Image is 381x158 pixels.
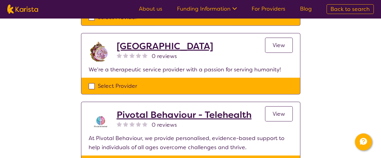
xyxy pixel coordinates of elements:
[177,5,237,12] a: Funding Information
[117,53,122,58] img: nonereviewstar
[152,120,177,129] span: 0 reviews
[355,133,372,150] button: Channel Menu
[300,5,312,12] a: Blog
[142,122,147,127] img: nonereviewstar
[152,52,177,61] span: 0 reviews
[123,53,128,58] img: nonereviewstar
[89,65,293,74] p: We're a therapeutic service provider with a passion for serving humanity!
[89,41,113,65] img: rfp8ty096xuptqd48sbm.jpg
[265,106,293,122] a: View
[136,53,141,58] img: nonereviewstar
[139,5,162,12] a: About us
[136,122,141,127] img: nonereviewstar
[326,4,374,14] a: Back to search
[252,5,285,12] a: For Providers
[265,38,293,53] a: View
[273,110,285,118] span: View
[330,5,370,13] span: Back to search
[89,109,113,134] img: s8av3rcikle0tbnjpqc8.png
[117,41,213,52] a: [GEOGRAPHIC_DATA]
[89,134,293,152] p: At Pivotal Behaviour, we provide personalised, evidence-based support to help individuals of all ...
[129,122,135,127] img: nonereviewstar
[142,53,147,58] img: nonereviewstar
[129,53,135,58] img: nonereviewstar
[117,109,252,120] a: Pivotal Behaviour - Telehealth
[123,122,128,127] img: nonereviewstar
[273,42,285,49] span: View
[117,122,122,127] img: nonereviewstar
[7,5,38,14] img: Karista logo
